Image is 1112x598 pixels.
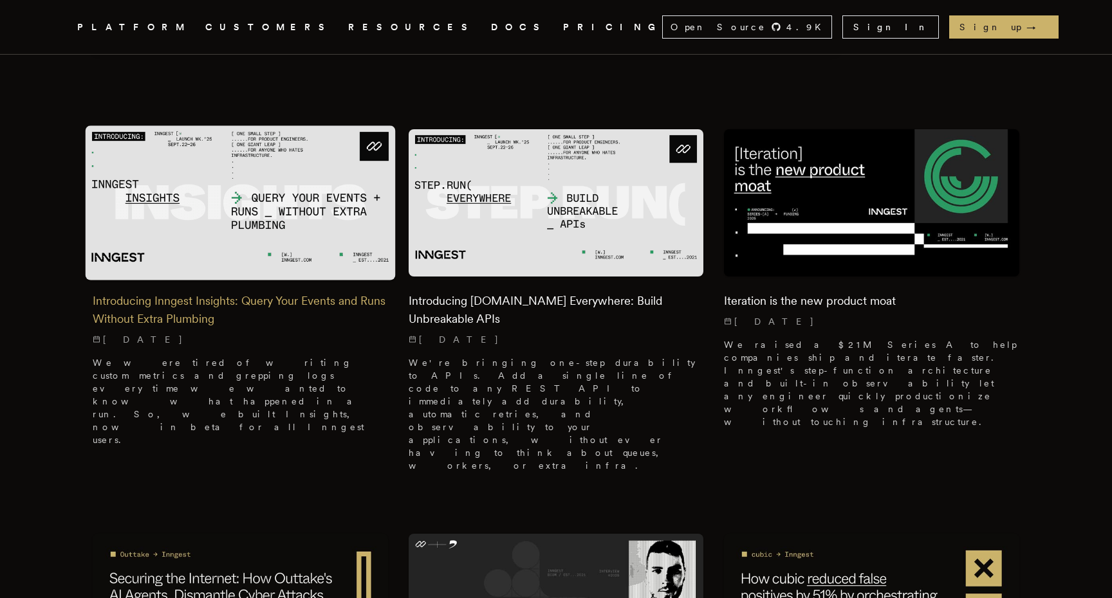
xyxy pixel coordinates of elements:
[409,333,704,346] p: [DATE]
[724,129,1019,439] a: Featured image for Iteration is the new product moat blog postIteration is the new product moat[D...
[842,15,939,39] a: Sign In
[93,356,388,446] p: We were tired of writing custom metrics and grepping logs every time we wanted to know what happe...
[491,19,548,35] a: DOCS
[409,129,704,276] img: Featured image for Introducing Step.Run Everywhere: Build Unbreakable APIs blog post
[409,129,704,482] a: Featured image for Introducing Step.Run Everywhere: Build Unbreakable APIs blog postIntroducing [...
[77,19,190,35] button: PLATFORM
[724,338,1019,428] p: We raised a $21M Series A to help companies ship and iterate faster. Inngest's step-function arch...
[1026,21,1048,33] span: →
[409,356,704,472] p: We're bringing one-step durability to APIs. Add a single line of code to any REST API to immediat...
[724,315,1019,328] p: [DATE]
[93,292,388,328] h2: Introducing Inngest Insights: Query Your Events and Runs Without Extra Plumbing
[86,125,396,280] img: Featured image for Introducing Inngest Insights: Query Your Events and Runs Without Extra Plumbin...
[671,21,766,33] span: Open Source
[348,19,476,35] button: RESOURCES
[409,292,704,328] h2: Introducing [DOMAIN_NAME] Everywhere: Build Unbreakable APIs
[724,129,1019,276] img: Featured image for Iteration is the new product moat blog post
[786,21,829,33] span: 4.9 K
[949,15,1059,39] a: Sign up
[205,19,333,35] a: CUSTOMERS
[724,292,1019,310] h2: Iteration is the new product moat
[93,129,388,457] a: Featured image for Introducing Inngest Insights: Query Your Events and Runs Without Extra Plumbin...
[93,333,388,346] p: [DATE]
[563,19,662,35] a: PRICING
